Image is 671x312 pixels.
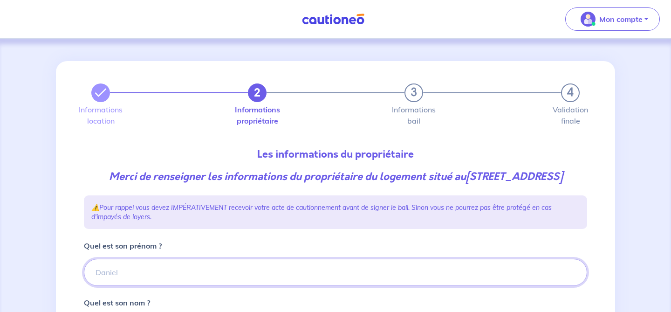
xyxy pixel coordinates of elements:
[298,14,368,25] img: Cautioneo
[84,147,587,162] p: Les informations du propriétaire
[599,14,643,25] p: Mon compte
[248,106,267,125] label: Informations propriétaire
[91,203,552,221] em: Pour rappel vous devez IMPÉRATIVEMENT recevoir votre acte de cautionnement avant de signer le bai...
[248,83,267,102] button: 2
[561,106,580,125] label: Validation finale
[466,169,562,184] strong: [STREET_ADDRESS]
[84,297,150,308] p: Quel est son nom ?
[84,259,587,286] input: Daniel
[581,12,596,27] img: illu_account_valid_menu.svg
[91,203,580,222] p: ⚠️
[91,106,110,125] label: Informations location
[109,169,562,184] em: Merci de renseigner les informations du propriétaire du logement situé au
[84,240,162,251] p: Quel est son prénom ?
[565,7,660,31] button: illu_account_valid_menu.svgMon compte
[404,106,423,125] label: Informations bail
